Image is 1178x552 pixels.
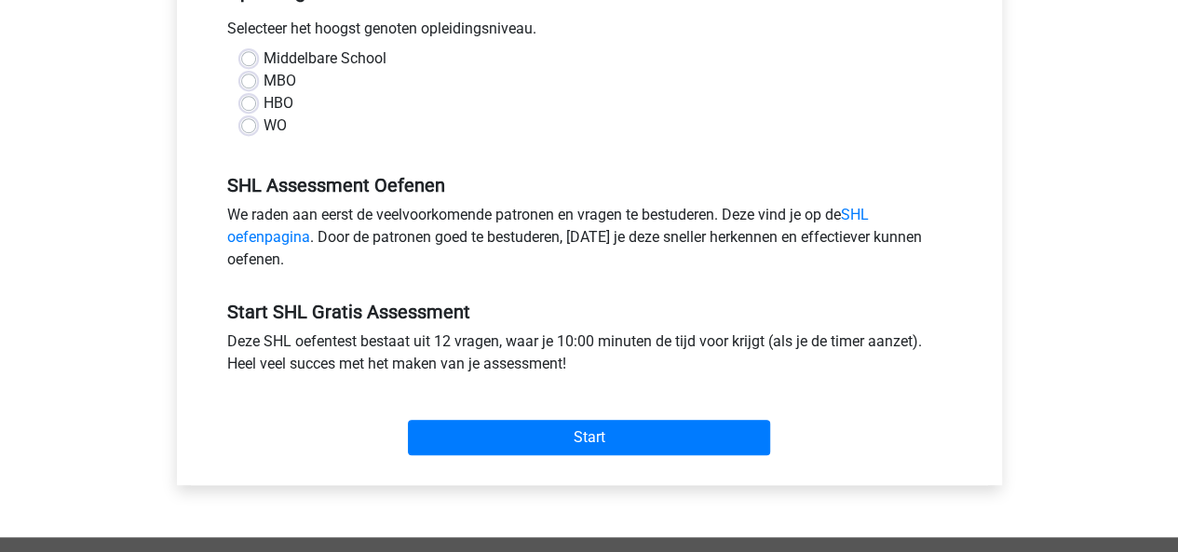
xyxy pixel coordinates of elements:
h5: Start SHL Gratis Assessment [227,301,952,323]
label: WO [264,114,287,137]
label: Middelbare School [264,47,386,70]
div: We raden aan eerst de veelvoorkomende patronen en vragen te bestuderen. Deze vind je op de . Door... [213,204,966,278]
h5: SHL Assessment Oefenen [227,174,952,196]
label: HBO [264,92,293,114]
div: Deze SHL oefentest bestaat uit 12 vragen, waar je 10:00 minuten de tijd voor krijgt (als je de ti... [213,330,966,383]
input: Start [408,420,770,455]
div: Selecteer het hoogst genoten opleidingsniveau. [213,18,966,47]
label: MBO [264,70,296,92]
